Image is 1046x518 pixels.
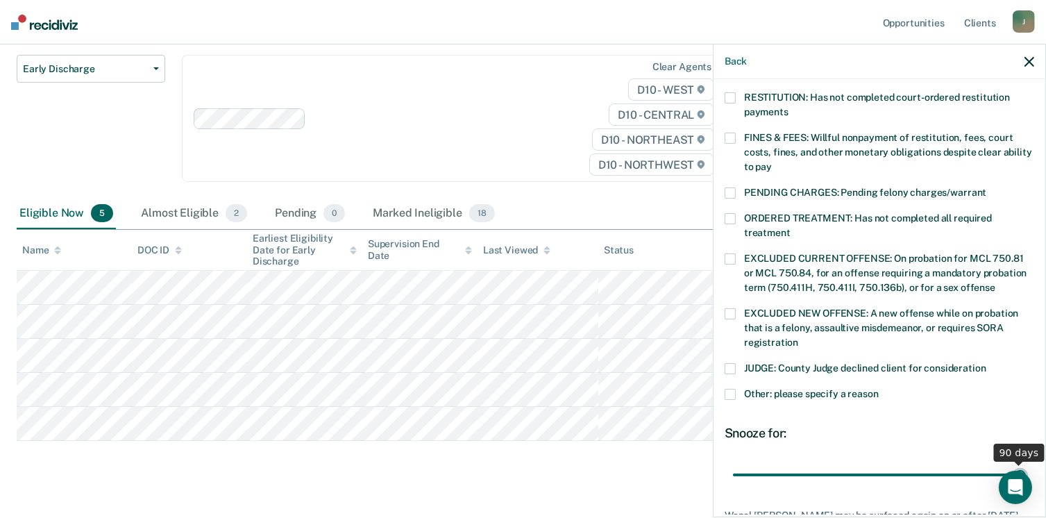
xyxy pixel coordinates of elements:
span: Early Discharge [23,63,148,75]
span: PENDING CHARGES: Pending felony charges/warrant [744,187,986,198]
span: D10 - WEST [628,78,714,101]
img: Recidiviz [11,15,78,30]
span: EXCLUDED NEW OFFENSE: A new offense while on probation that is a felony, assaultive misdemeanor, ... [744,308,1018,348]
span: JUDGE: County Judge declined client for consideration [744,362,986,374]
span: 18 [469,204,495,222]
div: Snooze for: [725,426,1034,441]
div: Status [604,244,634,256]
span: RESTITUTION: Has not completed court-ordered restitution payments [744,92,1010,117]
span: 0 [323,204,345,222]
span: 2 [226,204,247,222]
div: Earliest Eligibility Date for Early Discharge [253,233,357,267]
div: DOC ID [137,244,182,256]
button: Back [725,56,747,67]
span: FINES & FEES: Willful nonpayment of restitution, fees, court costs, fines, and other monetary obl... [744,132,1032,172]
div: Open Intercom Messenger [999,471,1032,504]
div: 90 days [994,444,1045,462]
span: 5 [91,204,113,222]
span: Other: please specify a reason [744,388,879,399]
span: D10 - NORTHWEST [589,153,714,176]
span: ORDERED TREATMENT: Has not completed all required treatment [744,212,992,238]
div: Eligible Now [17,199,116,229]
span: D10 - NORTHEAST [592,128,714,151]
div: Almost Eligible [138,199,250,229]
div: Name [22,244,61,256]
div: Last Viewed [483,244,550,256]
span: EXCLUDED CURRENT OFFENSE: On probation for MCL 750.81 or MCL 750.84, for an offense requiring a m... [744,253,1027,293]
div: Supervision End Date [368,238,472,262]
div: Pending [272,199,348,229]
div: Clear agents [652,61,711,73]
div: J [1013,10,1035,33]
div: Marked Ineligible [370,199,497,229]
span: D10 - CENTRAL [609,103,714,126]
